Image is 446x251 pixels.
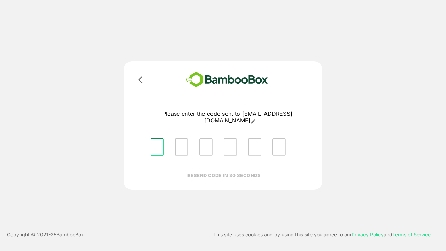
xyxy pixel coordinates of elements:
a: Terms of Service [392,231,431,237]
p: Please enter the code sent to [EMAIL_ADDRESS][DOMAIN_NAME] [145,111,310,124]
input: Please enter OTP character 4 [224,138,237,156]
p: This site uses cookies and by using this site you agree to our and [213,230,431,239]
a: Privacy Policy [352,231,384,237]
input: Please enter OTP character 2 [175,138,188,156]
input: Please enter OTP character 1 [151,138,164,156]
input: Please enter OTP character 3 [199,138,213,156]
input: Please enter OTP character 6 [272,138,286,156]
img: bamboobox [176,70,278,90]
p: Copyright © 2021- 25 BambooBox [7,230,84,239]
input: Please enter OTP character 5 [248,138,261,156]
